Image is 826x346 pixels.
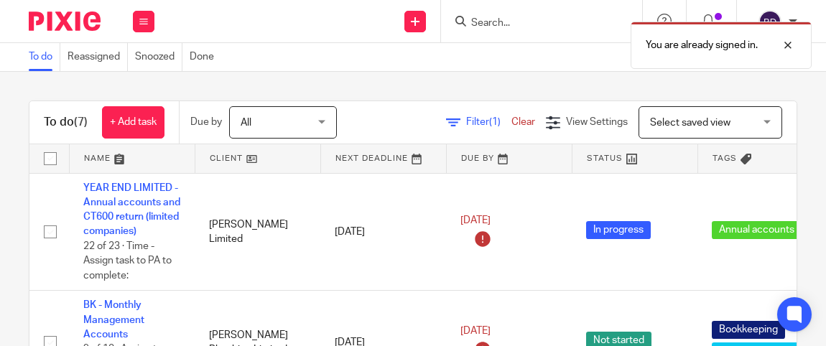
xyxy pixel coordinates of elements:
[466,117,511,127] span: Filter
[102,106,164,139] a: + Add task
[320,173,446,291] td: [DATE]
[511,117,535,127] a: Clear
[190,115,222,129] p: Due by
[74,116,88,128] span: (7)
[195,173,320,291] td: [PERSON_NAME] Limited
[190,43,221,71] a: Done
[489,117,501,127] span: (1)
[135,43,182,71] a: Snoozed
[83,300,144,340] a: BK - Monthly Management Accounts
[586,221,651,239] span: In progress
[44,115,88,130] h1: To do
[650,118,730,128] span: Select saved view
[712,321,785,339] span: Bookkeeping
[460,326,491,336] span: [DATE]
[646,38,758,52] p: You are already signed in.
[68,43,128,71] a: Reassigned
[566,117,628,127] span: View Settings
[29,11,101,31] img: Pixie
[758,10,781,33] img: svg%3E
[29,43,60,71] a: To do
[713,154,737,162] span: Tags
[460,215,491,225] span: [DATE]
[241,118,251,128] span: All
[712,221,802,239] span: Annual accounts
[83,183,180,237] a: YEAR END LIMITED - Annual accounts and CT600 return (limited companies)
[83,241,172,281] span: 22 of 23 · Time - Assign task to PA to complete:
